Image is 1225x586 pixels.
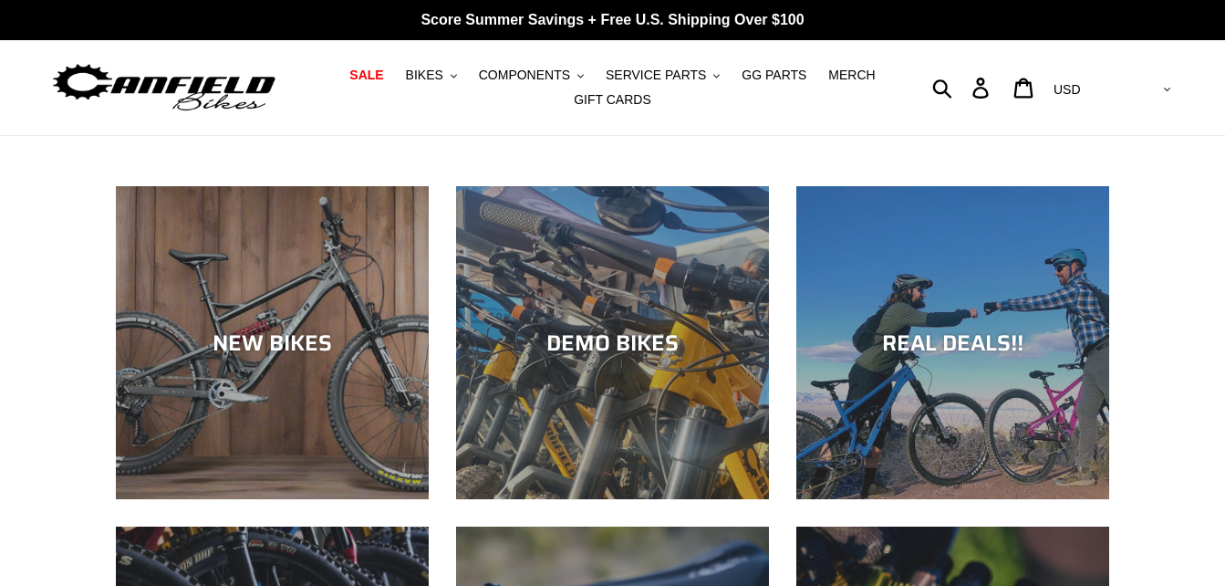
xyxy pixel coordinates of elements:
span: BIKES [406,68,443,83]
a: GG PARTS [732,63,815,88]
span: MERCH [828,68,875,83]
a: GIFT CARDS [565,88,660,112]
a: DEMO BIKES [456,186,769,499]
button: BIKES [397,63,466,88]
a: SALE [340,63,392,88]
span: SALE [349,68,383,83]
div: NEW BIKES [116,330,429,356]
button: COMPONENTS [470,63,593,88]
a: MERCH [819,63,884,88]
span: GIFT CARDS [574,92,651,108]
img: Canfield Bikes [50,59,278,117]
div: DEMO BIKES [456,330,769,356]
span: COMPONENTS [479,68,570,83]
span: GG PARTS [742,68,806,83]
a: REAL DEALS!! [796,186,1109,499]
span: SERVICE PARTS [606,68,706,83]
div: REAL DEALS!! [796,330,1109,356]
a: NEW BIKES [116,186,429,499]
button: SERVICE PARTS [597,63,729,88]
